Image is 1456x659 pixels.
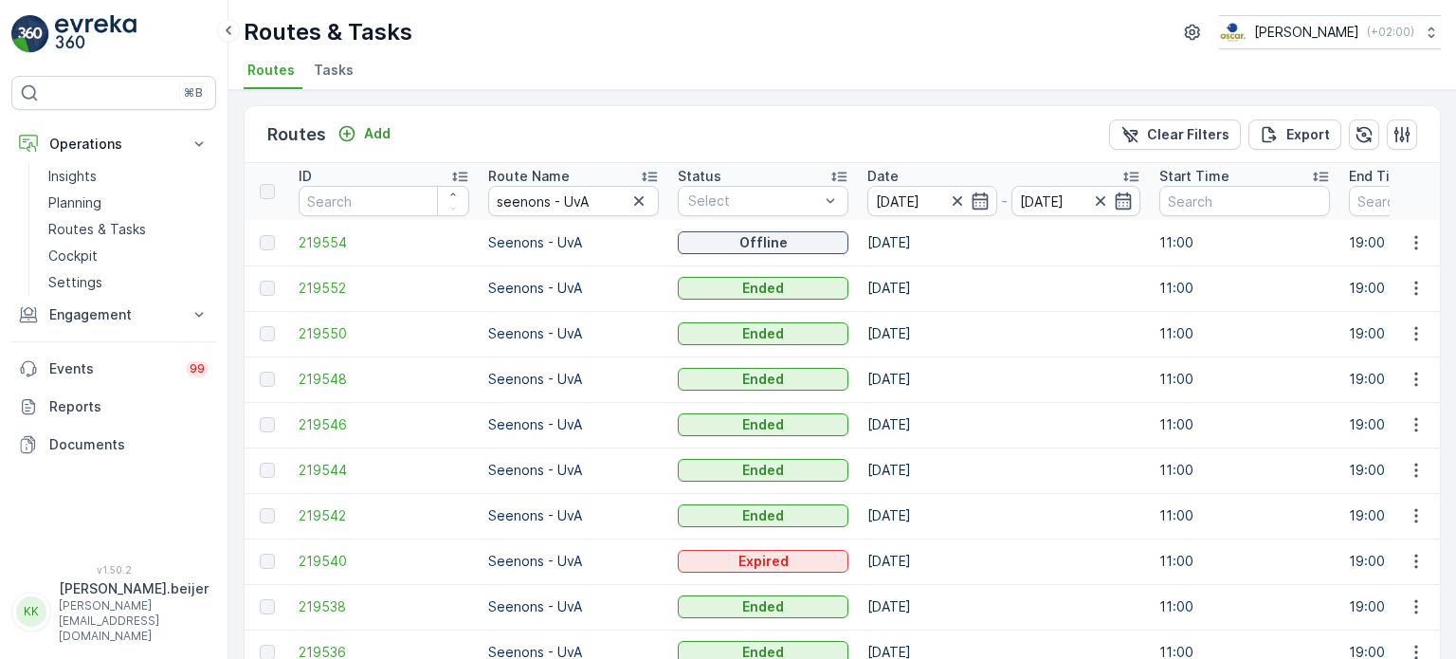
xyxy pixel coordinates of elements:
p: 99 [190,361,205,376]
button: Ended [678,595,848,618]
button: Ended [678,322,848,345]
p: 11:00 [1159,324,1330,343]
p: Date [867,167,899,186]
p: 11:00 [1159,552,1330,571]
td: [DATE] [858,584,1150,630]
button: Offline [678,231,848,254]
p: Add [364,124,391,143]
td: [DATE] [858,357,1150,402]
p: Routes & Tasks [48,220,146,239]
input: dd/mm/yyyy [867,186,997,216]
button: Export [1248,119,1341,150]
p: Expired [738,552,789,571]
button: Expired [678,550,848,573]
td: [DATE] [858,402,1150,448]
p: End Time [1349,167,1410,186]
span: Routes [247,61,295,80]
button: Add [330,122,398,145]
p: Ended [742,461,784,480]
div: Toggle Row Selected [260,554,275,569]
p: 11:00 [1159,233,1330,252]
td: [DATE] [858,539,1150,584]
p: ( +02:00 ) [1367,25,1414,40]
a: Events99 [11,350,216,388]
p: Seenons - UvA [488,233,659,252]
p: Seenons - UvA [488,370,659,389]
p: Ended [742,324,784,343]
p: Ended [742,415,784,434]
p: Routes [267,121,326,148]
p: Seenons - UvA [488,597,659,616]
p: [PERSON_NAME].beijer [59,579,209,598]
span: v 1.50.2 [11,564,216,576]
a: 219540 [299,552,469,571]
p: Routes & Tasks [244,17,412,47]
p: Seenons - UvA [488,415,659,434]
div: Toggle Row Selected [260,463,275,478]
p: Events [49,359,174,378]
p: Engagement [49,305,178,324]
p: Documents [49,435,209,454]
p: 11:00 [1159,279,1330,298]
button: Ended [678,459,848,482]
button: Operations [11,125,216,163]
td: [DATE] [858,265,1150,311]
p: Seenons - UvA [488,461,659,480]
a: 219548 [299,370,469,389]
p: Ended [742,597,784,616]
p: ID [299,167,312,186]
button: Engagement [11,296,216,334]
p: 11:00 [1159,506,1330,525]
button: Ended [678,368,848,391]
p: [PERSON_NAME] [1254,23,1359,42]
span: 219554 [299,233,469,252]
p: Settings [48,273,102,292]
p: 11:00 [1159,461,1330,480]
div: KK [16,596,46,627]
a: 219542 [299,506,469,525]
input: Search [299,186,469,216]
img: logo_light-DOdMpM7g.png [55,15,136,53]
p: Offline [739,233,788,252]
img: logo [11,15,49,53]
p: Seenons - UvA [488,506,659,525]
div: Toggle Row Selected [260,599,275,614]
p: Route Name [488,167,570,186]
button: Ended [678,413,848,436]
button: [PERSON_NAME](+02:00) [1219,15,1441,49]
button: Ended [678,504,848,527]
p: 11:00 [1159,415,1330,434]
a: Planning [41,190,216,216]
a: 219538 [299,597,469,616]
div: Toggle Row Selected [260,417,275,432]
p: Select [688,192,819,211]
div: Toggle Row Selected [260,326,275,341]
a: 219546 [299,415,469,434]
p: Cockpit [48,247,98,265]
input: dd/mm/yyyy [1011,186,1141,216]
p: Ended [742,370,784,389]
a: Insights [41,163,216,190]
p: Insights [48,167,97,186]
span: 219544 [299,461,469,480]
td: [DATE] [858,493,1150,539]
p: ⌘B [184,85,203,101]
a: Documents [11,426,216,464]
p: Operations [49,135,178,154]
a: 219552 [299,279,469,298]
div: Toggle Row Selected [260,281,275,296]
div: Toggle Row Selected [260,372,275,387]
input: Search [488,186,659,216]
td: [DATE] [858,220,1150,265]
button: KK[PERSON_NAME].beijer[PERSON_NAME][EMAIL_ADDRESS][DOMAIN_NAME] [11,579,216,644]
p: Ended [742,279,784,298]
p: Status [678,167,721,186]
a: Settings [41,269,216,296]
button: Ended [678,277,848,300]
p: Ended [742,506,784,525]
a: Reports [11,388,216,426]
